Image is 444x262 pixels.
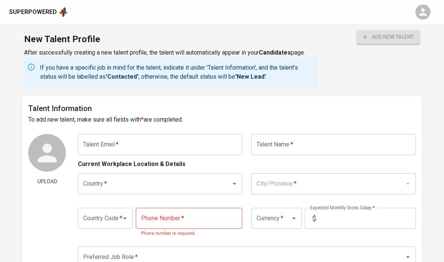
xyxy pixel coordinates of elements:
[363,32,414,42] span: add new talent
[24,48,318,57] p: After successfully creating a new talent profile, the talent will automatically appear in your page.
[120,213,130,224] button: Open
[9,8,57,17] div: Superpowered
[259,49,291,56] b: Candidates
[78,160,186,169] p: Current Workplace Location & Details
[58,6,68,18] img: app logo
[141,230,237,238] p: Phone number is required.
[9,6,68,18] a: Superpoweredapp logo
[289,213,299,224] button: Open
[235,73,266,80] b: 'New Lead'
[40,63,315,81] p: If you have a specific job in mind for the talent, indicate it under 'Talent Information', and th...
[28,102,416,114] h6: Talent Information
[357,30,420,44] button: add new talent
[31,177,63,186] span: Upload
[106,73,138,80] b: 'Contacted'
[357,30,420,44] div: Almost there! Once you've completed all the fields marked with * under 'Talent Information', you'...
[24,30,318,48] h1: New Talent Profile
[28,175,66,189] button: Upload
[28,114,416,125] h6: To add new talent, make sure all fields with are completed.
[229,178,240,189] button: Open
